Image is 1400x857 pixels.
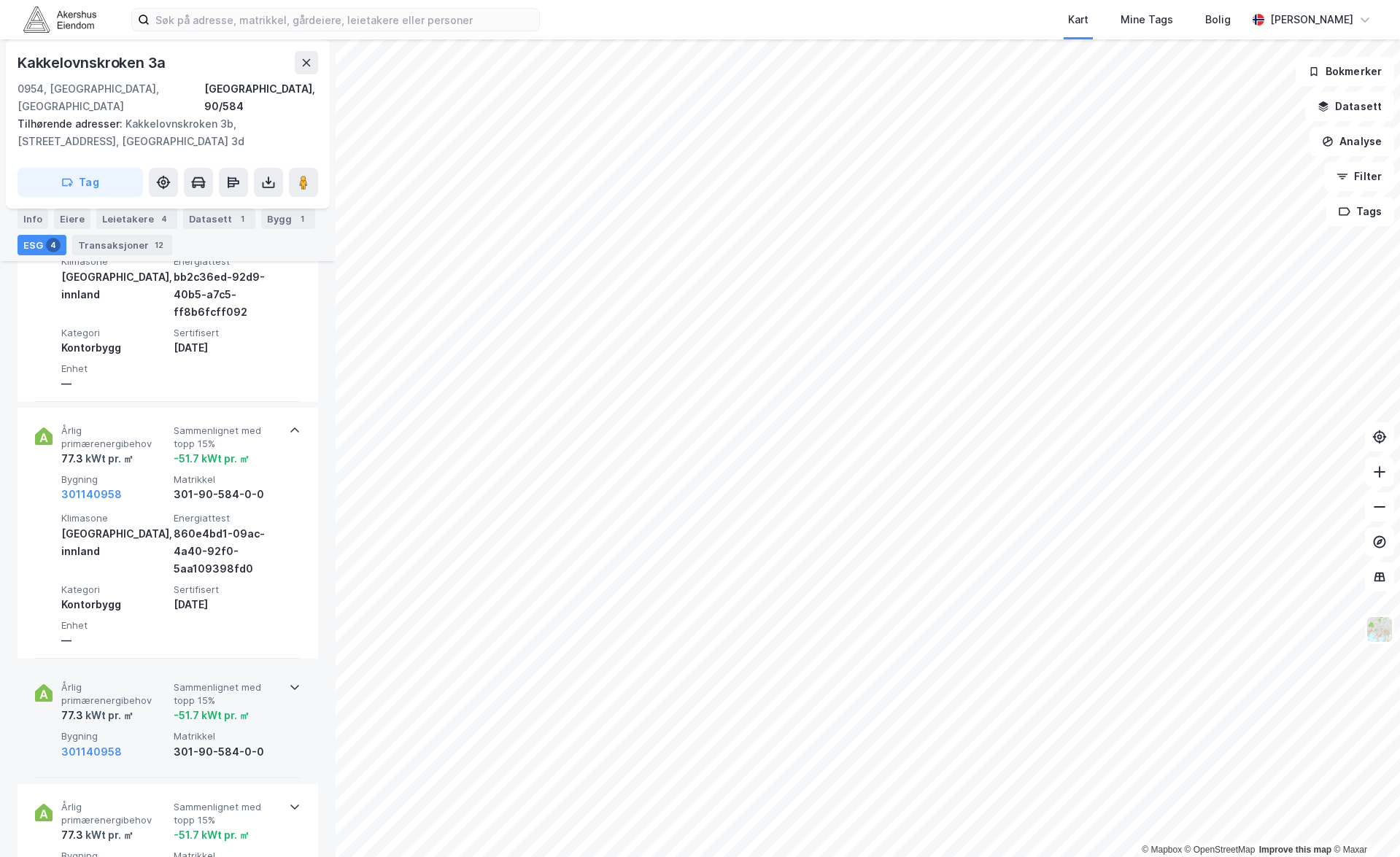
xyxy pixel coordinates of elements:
[61,512,168,524] span: Klimasone
[61,424,168,450] span: Årlig primærenergibehov
[235,212,250,226] div: 1
[174,707,250,724] div: -51.7 kWt pr. ㎡
[1270,11,1353,28] div: [PERSON_NAME]
[61,450,134,468] div: 77.3
[295,212,309,226] div: 1
[1121,11,1173,28] div: Mine Tags
[18,168,143,197] button: Tag
[174,743,280,761] div: 301-90-584-0-0
[1324,162,1394,191] button: Filter
[61,596,168,613] div: Kontorbygg
[174,826,250,844] div: -51.7 kWt pr. ㎡
[174,596,280,613] div: [DATE]
[54,209,90,229] div: Eiere
[1310,127,1394,156] button: Analyse
[174,583,280,596] span: Sertifisert
[1305,92,1394,121] button: Datasett
[1327,787,1400,857] iframe: Chat Widget
[61,525,168,560] div: [GEOGRAPHIC_DATA], innland
[1366,616,1393,643] img: Z
[174,681,280,707] span: Sammenlignet med topp 15%
[61,255,168,268] span: Klimasone
[96,209,177,229] div: Leietakere
[174,255,280,268] span: Energiattest
[18,117,125,130] span: Tilhørende adresser:
[18,209,48,229] div: Info
[1185,845,1256,855] a: OpenStreetMap
[18,51,169,74] div: Kakkelovnskroken 3a
[83,450,134,468] div: kWt pr. ㎡
[61,339,168,357] div: Kontorbygg
[23,7,96,32] img: akershus-eiendom-logo.9091f326c980b4bce74ccdd9f866810c.svg
[1259,845,1331,855] a: Improve this map
[152,238,166,252] div: 12
[61,730,168,742] span: Bygning
[61,826,134,844] div: 77.3
[183,209,255,229] div: Datasett
[61,743,122,761] button: 301140958
[61,619,168,632] span: Enhet
[1296,57,1394,86] button: Bokmerker
[174,473,280,486] span: Matrikkel
[61,801,168,826] span: Årlig primærenergibehov
[174,339,280,357] div: [DATE]
[174,525,280,578] div: 860e4bd1-09ac-4a40-92f0-5aa109398fd0
[83,707,134,724] div: kWt pr. ㎡
[61,583,168,596] span: Kategori
[204,80,318,115] div: [GEOGRAPHIC_DATA], 90/584
[61,632,168,649] div: —
[174,327,280,339] span: Sertifisert
[174,486,280,503] div: 301-90-584-0-0
[61,681,168,707] span: Årlig primærenergibehov
[150,9,539,31] input: Søk på adresse, matrikkel, gårdeiere, leietakere eller personer
[1142,845,1182,855] a: Mapbox
[174,268,280,321] div: bb2c36ed-92d9-40b5-a7c5-ff8b6fcff092
[18,80,204,115] div: 0954, [GEOGRAPHIC_DATA], [GEOGRAPHIC_DATA]
[83,826,134,844] div: kWt pr. ㎡
[72,235,172,255] div: Transaksjoner
[1068,11,1088,28] div: Kart
[174,730,280,742] span: Matrikkel
[18,235,66,255] div: ESG
[61,268,168,303] div: [GEOGRAPHIC_DATA], innland
[61,486,122,503] button: 301140958
[1327,787,1400,857] div: Kontrollprogram for chat
[61,375,168,392] div: —
[61,362,168,375] span: Enhet
[1326,197,1394,226] button: Tags
[174,512,280,524] span: Energiattest
[46,238,61,252] div: 4
[157,212,171,226] div: 4
[174,801,280,826] span: Sammenlignet med topp 15%
[61,327,168,339] span: Kategori
[61,473,168,486] span: Bygning
[1205,11,1231,28] div: Bolig
[61,707,134,724] div: 77.3
[261,209,315,229] div: Bygg
[18,115,306,150] div: Kakkelovnskroken 3b, [STREET_ADDRESS], [GEOGRAPHIC_DATA] 3d
[174,424,280,450] span: Sammenlignet med topp 15%
[174,450,250,468] div: -51.7 kWt pr. ㎡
